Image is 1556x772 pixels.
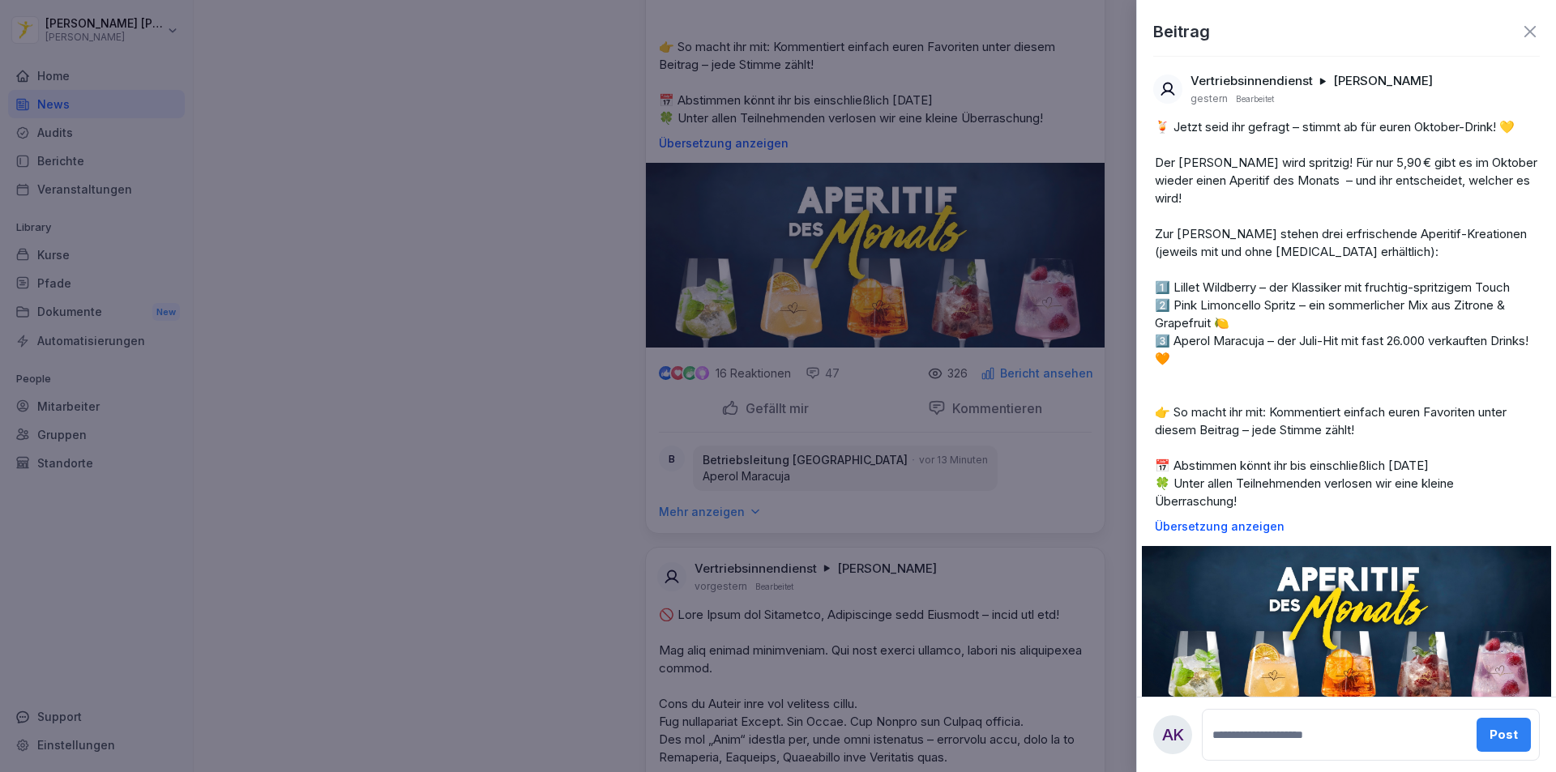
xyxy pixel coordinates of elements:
p: Beitrag [1153,19,1210,44]
p: Bearbeitet [1236,92,1274,105]
div: AK [1153,715,1192,754]
div: Post [1490,726,1518,744]
img: m97c3dqfopgr95eox1d8zl5w.png [1142,546,1551,710]
p: Übersetzung anzeigen [1155,520,1538,533]
button: Post [1477,718,1531,752]
p: Vertriebsinnendienst [1191,73,1313,89]
p: 🍹 Jetzt seid ihr gefragt – stimmt ab für euren Oktober-Drink! 💛 Der [PERSON_NAME] wird spritzig! ... [1155,118,1538,510]
p: gestern [1191,92,1228,105]
p: [PERSON_NAME] [1333,73,1433,89]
